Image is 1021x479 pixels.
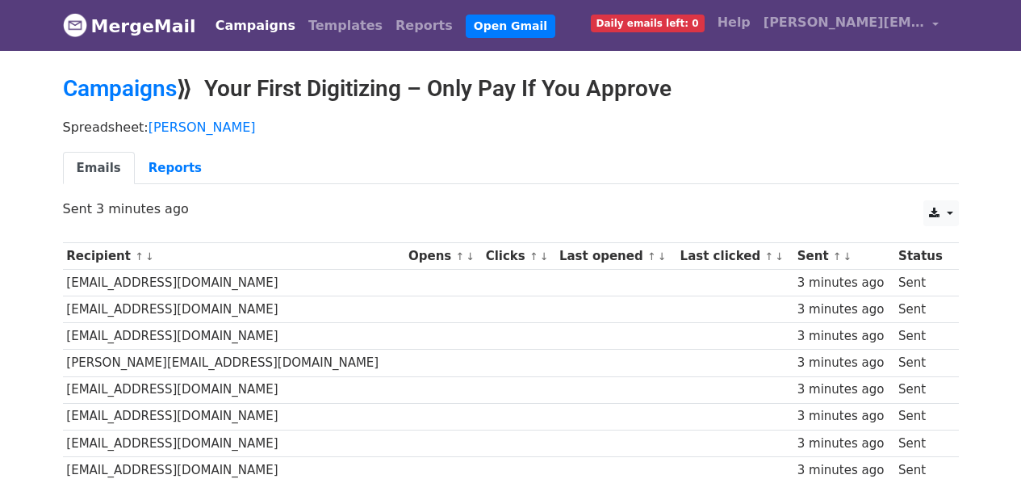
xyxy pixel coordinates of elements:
a: Reports [135,152,215,185]
img: MergeMail logo [63,13,87,37]
a: ↑ [456,250,465,263]
div: 3 minutes ago [797,274,891,292]
a: ↓ [540,250,549,263]
a: ↑ [647,250,656,263]
a: ↑ [135,250,144,263]
td: Sent [894,350,950,376]
p: Sent 3 minutes ago [63,200,959,217]
a: ↑ [529,250,538,263]
td: [EMAIL_ADDRESS][DOMAIN_NAME] [63,403,405,430]
a: ↑ [833,250,842,263]
a: MergeMail [63,9,196,43]
div: 3 minutes ago [797,407,891,426]
a: Campaigns [209,10,302,42]
div: 3 minutes ago [797,380,891,399]
td: [EMAIL_ADDRESS][DOMAIN_NAME] [63,430,405,456]
a: ↓ [775,250,784,263]
td: Sent [894,296,950,323]
a: ↓ [145,250,154,263]
div: 3 minutes ago [797,300,891,319]
td: Sent [894,430,950,456]
div: 3 minutes ago [797,435,891,453]
a: ↓ [658,250,667,263]
td: [EMAIL_ADDRESS][DOMAIN_NAME] [63,296,405,323]
a: ↓ [466,250,475,263]
th: Clicks [482,243,555,270]
span: [PERSON_NAME][EMAIL_ADDRESS][DOMAIN_NAME] [764,13,925,32]
h2: ⟫ Your First Digitizing – Only Pay If You Approve [63,75,959,103]
td: Sent [894,323,950,350]
a: Reports [389,10,459,42]
a: Open Gmail [466,15,555,38]
th: Last clicked [676,243,793,270]
td: Sent [894,403,950,430]
a: [PERSON_NAME] [149,120,256,135]
p: Spreadsheet: [63,119,959,136]
div: 3 minutes ago [797,354,891,372]
a: ↑ [764,250,773,263]
a: [PERSON_NAME][EMAIL_ADDRESS][DOMAIN_NAME] [757,6,946,44]
td: Sent [894,376,950,403]
td: [EMAIL_ADDRESS][DOMAIN_NAME] [63,376,405,403]
td: [EMAIL_ADDRESS][DOMAIN_NAME] [63,323,405,350]
th: Status [894,243,950,270]
th: Opens [404,243,482,270]
th: Sent [793,243,894,270]
td: [EMAIL_ADDRESS][DOMAIN_NAME] [63,270,405,296]
span: Daily emails left: 0 [591,15,705,32]
a: Campaigns [63,75,177,102]
td: Sent [894,270,950,296]
div: 3 minutes ago [797,327,891,346]
th: Last opened [555,243,676,270]
td: [PERSON_NAME][EMAIL_ADDRESS][DOMAIN_NAME] [63,350,405,376]
th: Recipient [63,243,405,270]
a: ↓ [843,250,852,263]
a: Templates [302,10,389,42]
a: Daily emails left: 0 [584,6,711,39]
a: Emails [63,152,135,185]
a: Help [711,6,757,39]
